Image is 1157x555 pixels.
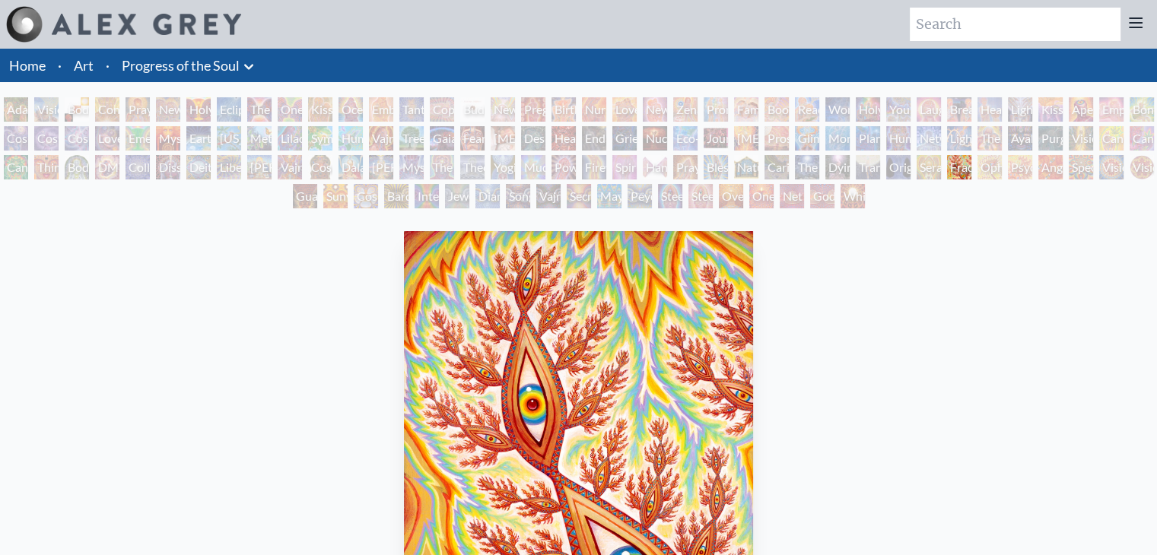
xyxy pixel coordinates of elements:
div: Grieving [612,126,637,151]
div: Endarkenment [582,126,606,151]
div: Yogi & the Möbius Sphere [491,155,515,179]
div: Praying [126,97,150,122]
div: Copulating [430,97,454,122]
div: Power to the Peaceful [551,155,576,179]
div: Diamond Being [475,184,500,208]
a: Home [9,57,46,74]
div: Peyote Being [628,184,652,208]
div: Vajra Guru [278,155,302,179]
div: Adam & Eve [4,97,28,122]
div: Young & Old [886,97,911,122]
div: Theologue [460,155,485,179]
li: · [100,49,116,82]
div: Body/Mind as a Vibratory Field of Energy [65,155,89,179]
div: Song of Vajra Being [506,184,530,208]
div: Firewalking [582,155,606,179]
div: Spectral Lotus [1069,155,1093,179]
div: Steeplehead 1 [658,184,682,208]
div: Praying Hands [673,155,698,179]
div: Kissing [308,97,332,122]
div: Mysteriosa 2 [156,126,180,151]
div: Psychomicrograph of a Fractal Paisley Cherub Feather Tip [1008,155,1032,179]
div: Aperture [1069,97,1093,122]
div: Visionary Origin of Language [34,97,59,122]
li: · [52,49,68,82]
div: Despair [521,126,545,151]
div: Laughing Man [917,97,941,122]
div: New Man New Woman [156,97,180,122]
div: Tree & Person [399,126,424,151]
div: Networks [917,126,941,151]
div: Guardian of Infinite Vision [293,184,317,208]
div: Symbiosis: Gall Wasp & Oak Tree [308,126,332,151]
div: [MEDICAL_DATA] [734,126,758,151]
div: Promise [704,97,728,122]
div: Vajra Being [536,184,561,208]
div: Collective Vision [126,155,150,179]
div: Vision Crystal [1099,155,1124,179]
div: The Seer [430,155,454,179]
div: Birth [551,97,576,122]
div: The Kiss [247,97,272,122]
div: Pregnancy [521,97,545,122]
div: Net of Being [780,184,804,208]
div: Blessing Hand [704,155,728,179]
div: Metamorphosis [247,126,272,151]
div: Godself [810,184,834,208]
div: Love Circuit [612,97,637,122]
div: Boo-boo [764,97,789,122]
div: Zena Lotus [673,97,698,122]
a: Progress of the Soul [122,55,240,76]
div: Caring [764,155,789,179]
div: Reading [795,97,819,122]
div: [PERSON_NAME] [369,155,393,179]
div: Nuclear Crucifixion [643,126,667,151]
div: Ocean of Love Bliss [339,97,363,122]
div: Cannabis Mudra [1099,126,1124,151]
div: Oversoul [719,184,743,208]
div: Cosmic Christ [308,155,332,179]
div: Cosmic Lovers [65,126,89,151]
div: Breathing [947,97,971,122]
div: Journey of the Wounded Healer [704,126,728,151]
div: Transfiguration [856,155,880,179]
div: Family [734,97,758,122]
div: Original Face [886,155,911,179]
div: Jewel Being [445,184,469,208]
div: [MEDICAL_DATA] [491,126,515,151]
div: Earth Energies [186,126,211,151]
div: Interbeing [415,184,439,208]
div: Ayahuasca Visitation [1008,126,1032,151]
div: Emerald Grail [126,126,150,151]
div: Ophanic Eyelash [977,155,1002,179]
div: One [749,184,774,208]
div: The Shulgins and their Alchemical Angels [977,126,1002,151]
div: One Taste [278,97,302,122]
div: Contemplation [95,97,119,122]
div: Cosmic Creativity [4,126,28,151]
div: New Family [643,97,667,122]
div: Lightweaver [1008,97,1032,122]
div: Vision Tree [1069,126,1093,151]
div: Wonder [825,97,850,122]
div: Newborn [491,97,515,122]
div: Secret Writing Being [567,184,591,208]
div: Vajra Horse [369,126,393,151]
div: Mudra [521,155,545,179]
a: Art [74,55,94,76]
input: Search [910,8,1120,41]
div: Glimpsing the Empyrean [795,126,819,151]
div: Mayan Being [597,184,621,208]
div: Seraphic Transport Docking on the Third Eye [917,155,941,179]
div: Monochord [825,126,850,151]
div: White Light [841,184,865,208]
div: Spirit Animates the Flesh [612,155,637,179]
div: Third Eye Tears of Joy [34,155,59,179]
div: Body, Mind, Spirit [65,97,89,122]
div: Eclipse [217,97,241,122]
div: Deities & Demons Drinking from the Milky Pool [186,155,211,179]
div: Nature of Mind [734,155,758,179]
div: Buddha Embryo [460,97,485,122]
div: Gaia [430,126,454,151]
div: Holy Family [856,97,880,122]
